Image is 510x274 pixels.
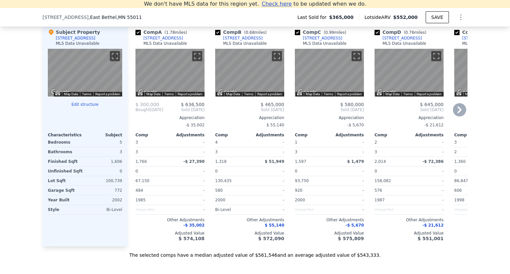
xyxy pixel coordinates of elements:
button: Keyboard shortcuts [138,92,142,95]
button: Keyboard shortcuts [55,92,60,95]
div: 3 [135,147,169,157]
a: Terms (opens in new tab) [244,92,253,96]
span: 130,435 [215,178,232,183]
div: MLS Data Unavailable [223,41,267,46]
span: $ 580,000 [340,102,364,107]
div: 2000 [295,195,328,205]
span: 1,597 [295,159,306,164]
div: - [331,186,364,195]
div: Bi-Level [215,205,248,214]
span: $365,000 [329,14,354,21]
span: $ 575,809 [338,236,364,241]
span: -$ 5,670 [347,123,364,127]
a: Open this area in Google Maps (opens a new window) [217,88,239,97]
span: , MN 55011 [117,15,142,20]
span: [STREET_ADDRESS] [42,14,89,21]
button: Map Data [465,92,479,97]
div: - [171,138,205,147]
button: Edit structure [48,102,122,107]
span: ( miles) [321,30,349,35]
button: Map Data [385,92,399,97]
div: Bedrooms [48,138,84,147]
div: 100,739 [86,176,122,185]
div: - [331,205,364,214]
a: Terms (opens in new tab) [82,92,91,96]
div: Comp [295,132,329,138]
div: Adjusted Value [135,231,205,236]
div: 3 [215,147,248,157]
div: Adjustments [250,132,284,138]
div: Finished Sqft [48,157,84,166]
span: $ 1,479 [347,159,364,164]
a: Report a problem [178,92,203,96]
div: - [251,138,284,147]
button: Toggle fullscreen view [272,51,282,61]
span: 606 [454,188,462,193]
div: - [331,138,364,147]
span: 2,014 [375,159,386,164]
div: 1985 [135,195,169,205]
div: [STREET_ADDRESS] [56,35,95,41]
span: $ 465,000 [261,102,284,107]
div: - [171,186,205,195]
div: Comp [135,132,170,138]
span: 86,847 [454,178,468,183]
span: 3 [454,140,457,145]
div: - [251,147,284,157]
a: Terms (opens in new tab) [324,92,333,96]
div: 2000 [215,195,248,205]
div: Unspecified [454,205,487,214]
div: Map [48,49,122,97]
div: Garage Sqft [48,186,84,195]
div: - [410,205,444,214]
div: MLS Data Unavailable [56,41,100,46]
span: 0 [454,169,457,173]
div: 3 [295,147,328,157]
div: Appreciation [135,115,205,120]
div: - [410,147,444,157]
span: -$ 21,612 [424,123,444,127]
div: Other Adjustments [295,217,364,223]
a: [STREET_ADDRESS] [375,35,422,41]
span: 3 [135,140,138,145]
span: , East Bethel [89,14,142,21]
a: Terms (opens in new tab) [164,92,174,96]
div: - [410,195,444,205]
span: 67,150 [135,178,149,183]
div: 5 [86,138,122,147]
a: Report a problem [417,92,442,96]
button: Toggle fullscreen view [110,51,120,61]
div: Subject [85,132,122,138]
div: - [251,167,284,176]
a: Terms (opens in new tab) [403,92,413,96]
img: Google [456,88,478,97]
div: Street View [48,49,122,97]
div: MLS Data Unavailable [143,41,187,46]
a: Report a problem [257,92,282,96]
span: Bought [135,107,150,112]
div: Year Built [48,195,84,205]
div: - [171,195,205,205]
div: Map [215,49,284,97]
div: 2002 [86,195,122,205]
span: 1,318 [215,159,226,164]
span: $ 551,001 [418,236,444,241]
div: - [331,176,364,185]
div: Map [135,49,205,97]
span: Check here [262,1,292,7]
a: [STREET_ADDRESS] [454,35,502,41]
div: - [251,205,284,214]
span: -$ 35,002 [185,123,205,127]
span: $ 55,140 [265,223,284,228]
div: Appreciation [215,115,284,120]
span: 0 [135,169,138,173]
a: Open this area in Google Maps (opens a new window) [456,88,478,97]
span: -$ 21,612 [422,223,444,228]
span: $552,000 [393,15,418,20]
div: MLS Data Unavailable [462,41,506,46]
div: Bi-Level [86,205,122,214]
div: - [251,195,284,205]
span: $ 574,108 [179,236,205,241]
span: 1,766 [135,159,147,164]
span: Sold [DATE] [215,107,284,112]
